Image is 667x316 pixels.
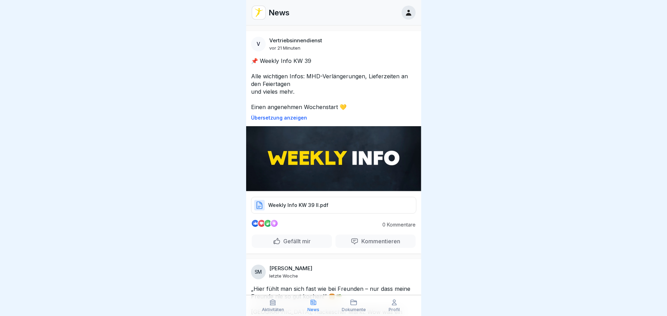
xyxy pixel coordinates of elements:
[251,57,416,111] p: 📌 Weekly Info KW 39 Alle wichtigen Infos: MHD-Verlängerungen, Lieferzeiten an den Feiertagen und ...
[307,307,319,312] p: News
[269,8,290,17] p: News
[251,37,266,51] div: V
[269,37,322,44] p: Vertriebsinnendienst
[280,238,311,245] p: Gefällt mir
[251,115,416,121] p: Übersetzung anzeigen
[268,202,328,209] p: Weekly Info KW 39 II.pdf
[246,126,421,191] img: Post Image
[377,222,416,228] p: 0 Kommentare
[251,265,266,279] div: SM
[251,205,416,212] a: Weekly Info KW 39 II.pdf
[389,307,400,312] p: Profil
[342,307,366,312] p: Dokumente
[269,273,298,279] p: letzte Woche
[359,238,400,245] p: Kommentieren
[269,265,312,272] p: [PERSON_NAME]
[269,45,300,51] p: vor 21 Minuten
[262,307,284,312] p: Aktivitäten
[252,6,265,19] img: vd4jgc378hxa8p7qw0fvrl7x.png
